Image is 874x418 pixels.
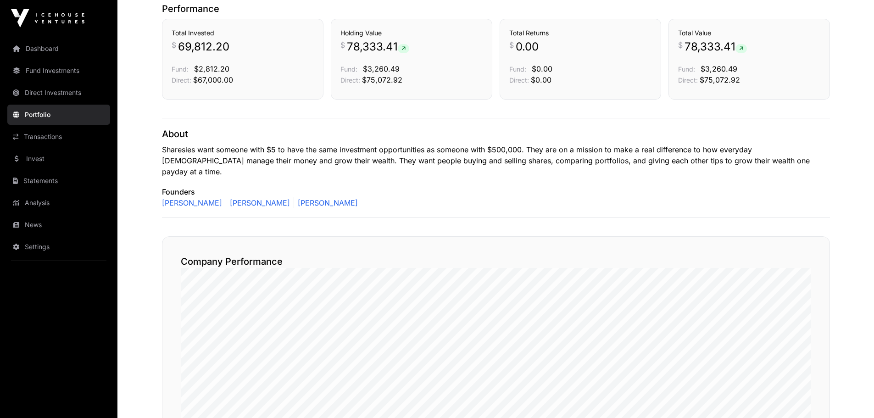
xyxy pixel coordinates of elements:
span: $ [509,39,514,50]
iframe: Chat Widget [828,374,874,418]
a: Direct Investments [7,83,110,103]
p: Founders [162,186,830,197]
span: $0.00 [532,64,552,73]
span: $3,260.49 [363,64,400,73]
span: $0.00 [531,75,551,84]
h3: Total Invested [172,28,314,38]
span: 69,812.20 [178,39,229,54]
span: $ [340,39,345,50]
span: $ [678,39,683,50]
span: 78,333.41 [685,39,747,54]
span: Direct: [678,76,698,84]
a: Portfolio [7,105,110,125]
span: 0.00 [516,39,539,54]
span: Direct: [340,76,360,84]
h3: Total Returns [509,28,651,38]
h3: Total Value [678,28,820,38]
span: $3,260.49 [701,64,737,73]
span: $2,812.20 [194,64,229,73]
a: [PERSON_NAME] [294,197,358,208]
h3: Holding Value [340,28,483,38]
span: $75,072.92 [700,75,740,84]
span: Fund: [172,65,189,73]
img: Icehouse Ventures Logo [11,9,84,28]
span: $67,000.00 [193,75,233,84]
span: 78,333.41 [347,39,409,54]
a: [PERSON_NAME] [162,197,222,208]
a: Analysis [7,193,110,213]
p: Sharesies want someone with $5 to have the same investment opportunities as someone with $500,000... [162,144,830,177]
span: $75,072.92 [362,75,402,84]
span: Fund: [509,65,526,73]
a: Transactions [7,127,110,147]
span: Direct: [509,76,529,84]
a: Statements [7,171,110,191]
a: News [7,215,110,235]
p: Performance [162,2,830,15]
p: About [162,128,830,140]
span: Fund: [678,65,695,73]
span: Fund: [340,65,357,73]
a: [PERSON_NAME] [226,197,290,208]
a: Invest [7,149,110,169]
a: Settings [7,237,110,257]
span: $ [172,39,176,50]
h2: Company Performance [181,255,811,268]
span: Direct: [172,76,191,84]
a: Fund Investments [7,61,110,81]
a: Dashboard [7,39,110,59]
